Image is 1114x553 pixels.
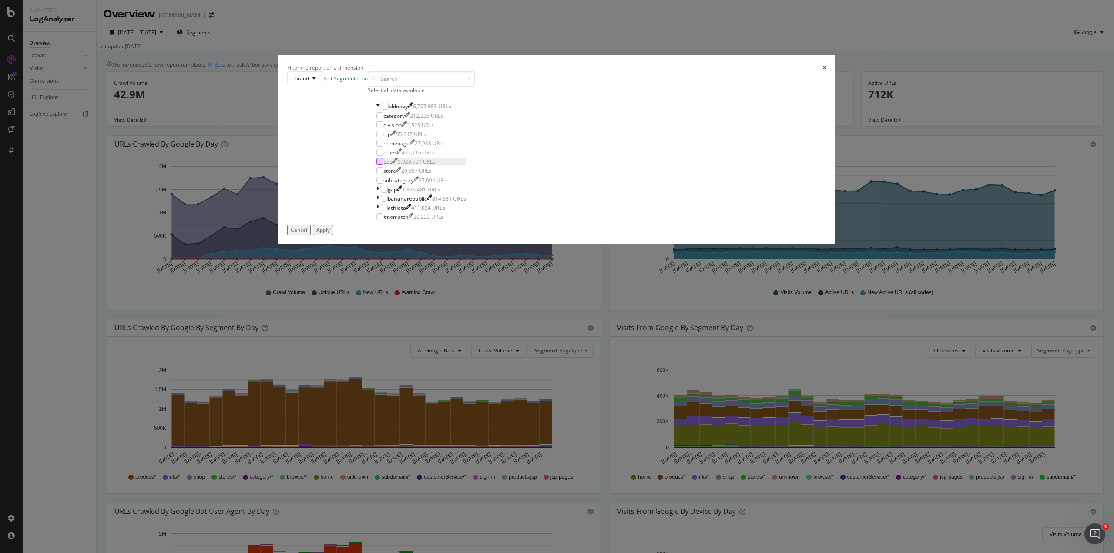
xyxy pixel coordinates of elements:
div: division [383,121,402,129]
iframe: Intercom live chat [1084,523,1105,544]
div: 411,024 URLs [411,204,445,211]
div: 3,525 URLs [407,121,434,129]
div: athleta [388,204,406,211]
button: Cancel [287,225,311,235]
div: Select all data available [368,87,475,94]
div: 55,247 URLs [396,131,426,138]
span: 1 [1102,523,1109,530]
div: Apply [316,226,330,234]
div: dlp [383,131,391,138]
div: homepage [383,140,409,147]
div: subcategory [383,177,413,184]
a: Edit Segmentation [323,75,368,82]
button: Apply [313,225,333,235]
div: gap [388,186,397,193]
div: 6,707,983 URLs [413,103,451,110]
div: 20,887 URLs [401,167,431,174]
div: Filter the report on a dimension [287,64,363,71]
span: brand [295,75,309,82]
div: times [823,64,827,71]
div: other [383,149,396,156]
div: store [383,167,396,174]
div: bananarepublic [388,195,427,202]
div: 212,225 URLs [410,112,443,120]
input: Search [368,71,475,87]
div: category [383,112,405,120]
div: 814,631 URLs [432,195,466,202]
div: modal [278,55,835,244]
div: pdp [383,158,393,165]
div: 431,716 URLs [402,149,435,156]
div: 27,938 URLs [415,140,445,147]
div: 27,694 URLs [419,177,449,184]
div: oldnavy [389,103,408,110]
div: #nomatch [383,213,408,221]
div: 20,233 URLs [413,213,443,221]
button: brand [287,71,323,85]
div: 1,376,481 URLs [402,186,440,193]
div: Cancel [291,226,307,234]
div: 5,928,751 URLs [398,158,435,165]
